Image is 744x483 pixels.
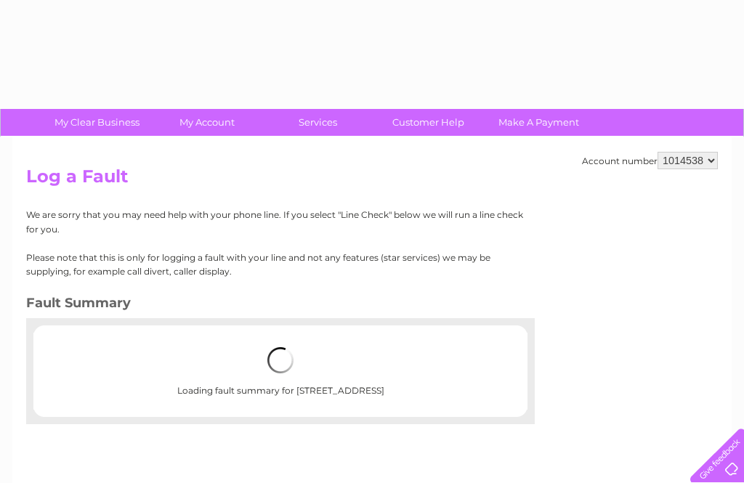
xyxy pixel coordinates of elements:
[147,109,267,136] a: My Account
[26,208,524,235] p: We are sorry that you may need help with your phone line. If you select "Line Check" below we wil...
[26,166,718,194] h2: Log a Fault
[267,347,294,373] img: loading
[258,109,378,136] a: Services
[479,109,599,136] a: Make A Payment
[582,152,718,169] div: Account number
[26,251,524,278] p: Please note that this is only for logging a fault with your line and not any features (star servi...
[368,109,488,136] a: Customer Help
[26,293,524,318] h3: Fault Summary
[37,109,157,136] a: My Clear Business
[80,333,481,410] div: Loading fault summary for [STREET_ADDRESS]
